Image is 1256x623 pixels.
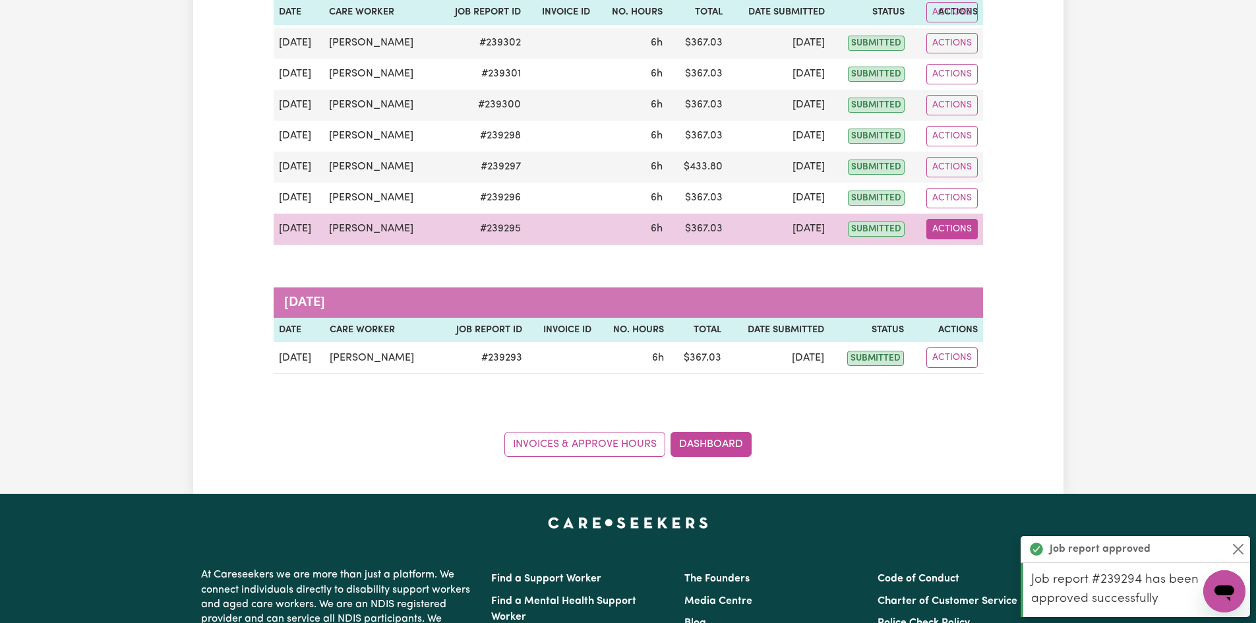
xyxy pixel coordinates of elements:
a: Media Centre [684,596,752,607]
td: [DATE] [274,214,324,245]
button: Actions [926,33,978,53]
td: [PERSON_NAME] [324,28,436,59]
iframe: Button to launch messaging window [1203,570,1245,612]
td: [PERSON_NAME] [324,121,436,152]
td: [DATE] [274,121,324,152]
td: # 239295 [436,214,526,245]
th: Invoice ID [527,318,597,343]
span: submitted [848,36,905,51]
td: # 239300 [436,90,526,121]
th: Care worker [324,318,437,343]
td: $ 367.03 [668,214,728,245]
td: [DATE] [274,183,324,214]
span: submitted [847,351,904,366]
button: Actions [926,188,978,208]
span: 6 hours [651,38,663,48]
td: [PERSON_NAME] [324,59,436,90]
td: [DATE] [274,59,324,90]
td: # 239302 [436,28,526,59]
span: 6 hours [651,162,663,172]
td: [DATE] [728,59,831,90]
span: 6 hours [651,69,663,79]
span: submitted [848,160,905,175]
td: $ 367.03 [668,121,728,152]
th: No. Hours [597,318,669,343]
th: Status [829,318,909,343]
td: # 239297 [436,152,526,183]
td: [DATE] [728,28,831,59]
td: $ 367.03 [668,59,728,90]
td: [DATE] [728,121,831,152]
button: Actions [926,2,978,22]
td: [PERSON_NAME] [324,183,436,214]
td: [PERSON_NAME] [324,90,436,121]
td: [PERSON_NAME] [324,342,437,374]
td: [DATE] [728,90,831,121]
button: Actions [926,126,978,146]
td: [DATE] [728,183,831,214]
td: $ 433.80 [668,152,728,183]
td: $ 367.03 [668,28,728,59]
td: $ 367.03 [668,90,728,121]
td: [PERSON_NAME] [324,214,436,245]
td: # 239301 [436,59,526,90]
th: Total [669,318,727,343]
span: submitted [848,67,905,82]
a: Code of Conduct [878,574,959,584]
td: [PERSON_NAME] [324,152,436,183]
button: Actions [926,64,978,84]
td: # 239296 [436,183,526,214]
button: Close [1230,541,1246,557]
span: 6 hours [651,100,663,110]
span: submitted [848,129,905,144]
span: submitted [848,98,905,113]
span: 6 hours [651,131,663,141]
th: Date [274,318,324,343]
button: Actions [926,95,978,115]
td: [DATE] [727,342,829,374]
td: # 239293 [436,342,527,374]
button: Actions [926,219,978,239]
a: Invoices & Approve Hours [504,432,665,457]
span: 6 hours [651,193,663,203]
button: Actions [926,347,978,368]
p: Job report #239294 has been approved successfully [1031,571,1242,609]
td: [DATE] [274,28,324,59]
td: # 239298 [436,121,526,152]
strong: Job report approved [1050,541,1151,557]
th: Actions [909,318,982,343]
span: 6 hours [651,223,663,234]
a: The Founders [684,574,750,584]
a: Find a Support Worker [491,574,601,584]
td: [DATE] [728,214,831,245]
td: $ 367.03 [669,342,727,374]
td: [DATE] [274,342,324,374]
td: [DATE] [274,90,324,121]
a: Find a Mental Health Support Worker [491,596,636,622]
a: Dashboard [671,432,752,457]
a: Careseekers home page [548,518,708,528]
td: $ 367.03 [668,183,728,214]
button: Actions [926,157,978,177]
span: submitted [848,191,905,206]
th: Date Submitted [727,318,829,343]
td: [DATE] [274,152,324,183]
td: [DATE] [728,152,831,183]
a: Charter of Customer Service [878,596,1017,607]
caption: [DATE] [274,287,983,318]
span: submitted [848,222,905,237]
span: 6 hours [652,353,664,363]
th: Job Report ID [436,318,527,343]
